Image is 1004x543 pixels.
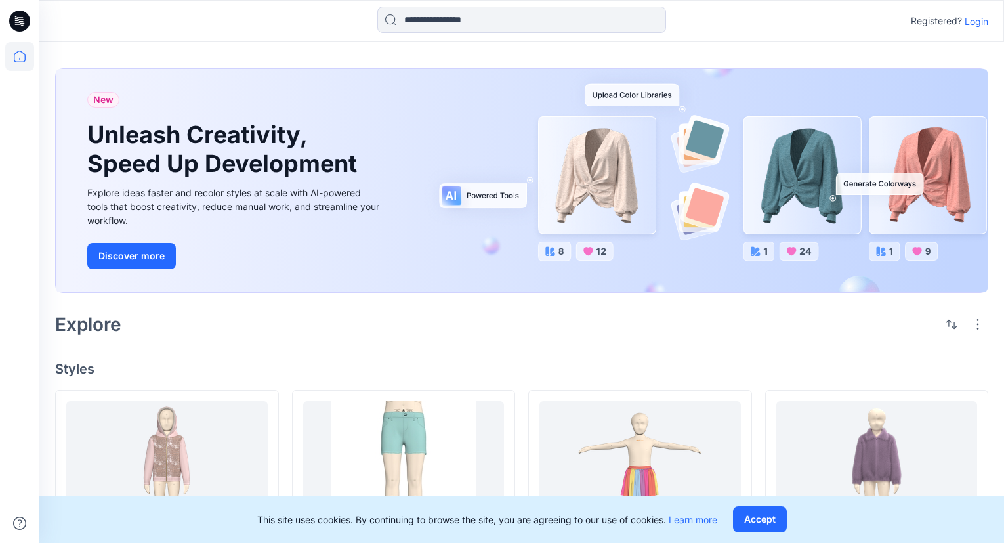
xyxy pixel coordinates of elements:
h1: Unleash Creativity, Speed Up Development [87,121,363,177]
h4: Styles [55,361,988,377]
a: Discover more [87,243,383,269]
p: Login [965,14,988,28]
div: Explore ideas faster and recolor styles at scale with AI-powered tools that boost creativity, red... [87,186,383,227]
p: Registered? [911,13,962,29]
button: Accept [733,506,787,532]
button: Discover more [87,243,176,269]
p: This site uses cookies. By continuing to browse the site, you are agreeing to our use of cookies. [257,513,717,527]
h2: Explore [55,314,121,335]
span: New [93,92,114,108]
a: Learn more [669,514,717,525]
